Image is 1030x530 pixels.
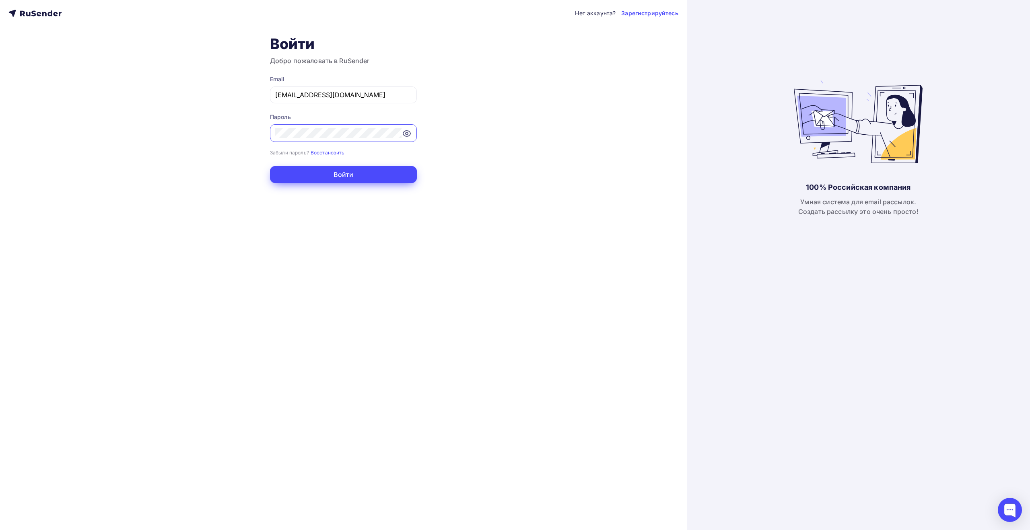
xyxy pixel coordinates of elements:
[575,9,616,17] div: Нет аккаунта?
[311,150,345,156] small: Восстановить
[275,90,412,100] input: Укажите свой email
[798,197,919,216] div: Умная система для email рассылок. Создать рассылку это очень просто!
[270,150,309,156] small: Забыли пароль?
[270,35,417,53] h1: Войти
[621,9,678,17] a: Зарегистрируйтесь
[270,56,417,66] h3: Добро пожаловать в RuSender
[806,183,911,192] div: 100% Российская компания
[270,113,417,121] div: Пароль
[311,149,345,156] a: Восстановить
[270,75,417,83] div: Email
[270,166,417,183] button: Войти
